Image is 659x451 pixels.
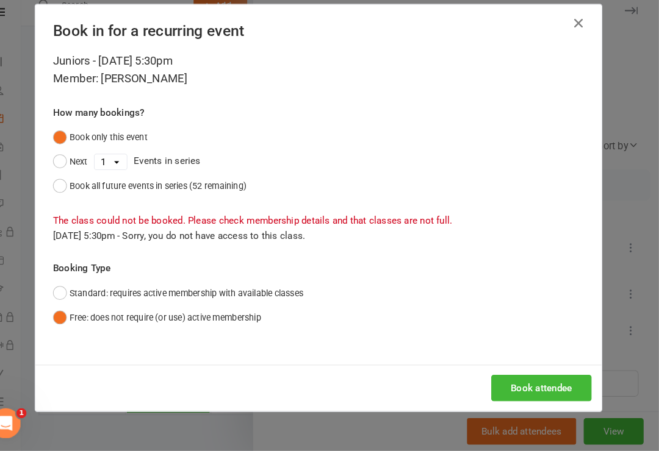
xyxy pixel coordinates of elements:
[73,65,586,99] div: Juniors - [DATE] 5:30pm Member: [PERSON_NAME]
[73,310,274,333] button: Free: does not require (or use) active membership
[497,377,594,403] button: Book attendee
[73,222,459,233] span: The class could not be booked. Please check membership details and that classes are not full.
[73,36,586,53] h4: Book in for a recurring event
[12,410,41,439] iframe: Intercom live chat
[73,136,164,159] button: Book only this event
[73,159,106,182] button: Next
[73,183,260,206] button: Book all future events in series (52 remaining)
[88,188,260,201] div: Book all future events in series (52 remaining)
[73,159,586,182] div: Events in series
[73,235,586,250] div: [DATE] 5:30pm - Sorry, you do not have access to this class.
[73,267,128,282] label: Booking Type
[572,27,591,46] button: Close
[73,116,161,131] label: How many bookings?
[37,410,47,419] span: 1
[73,286,315,310] button: Standard: requires active membership with available classes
